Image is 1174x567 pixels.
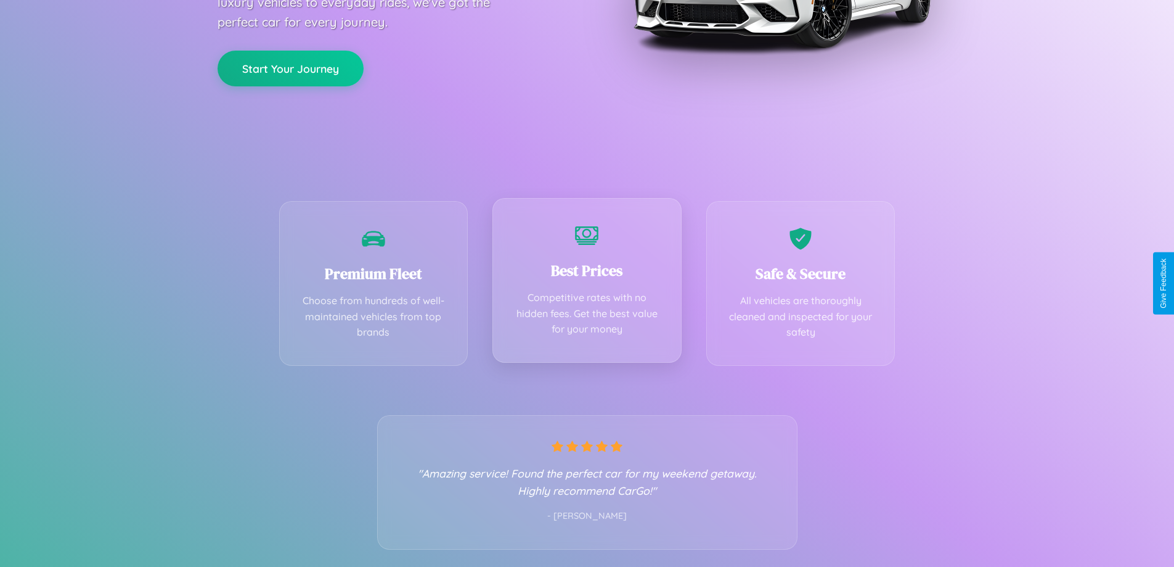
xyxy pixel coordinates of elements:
p: Competitive rates with no hidden fees. Get the best value for your money [512,290,662,337]
p: All vehicles are thoroughly cleaned and inspected for your safety [725,293,876,341]
button: Start Your Journey [218,51,364,86]
h3: Safe & Secure [725,263,876,284]
h3: Premium Fleet [298,263,449,284]
p: Choose from hundreds of well-maintained vehicles from top brands [298,293,449,341]
p: - [PERSON_NAME] [402,508,772,524]
div: Give Feedback [1159,259,1168,308]
p: "Amazing service! Found the perfect car for my weekend getaway. Highly recommend CarGo!" [402,465,772,499]
h3: Best Prices [512,260,662,281]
